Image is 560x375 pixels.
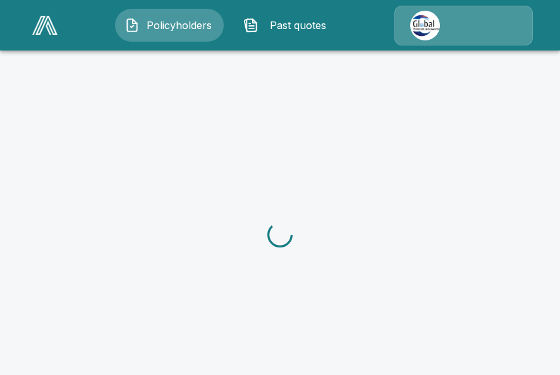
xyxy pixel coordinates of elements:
[125,18,140,33] img: Policyholders Icon
[145,18,214,33] span: Policyholders
[243,18,259,33] img: Past quotes Icon
[32,16,58,35] img: AA Logo
[264,18,333,33] span: Past quotes
[115,9,224,42] button: Policyholders IconPolicyholders
[234,9,343,42] button: Past quotes IconPast quotes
